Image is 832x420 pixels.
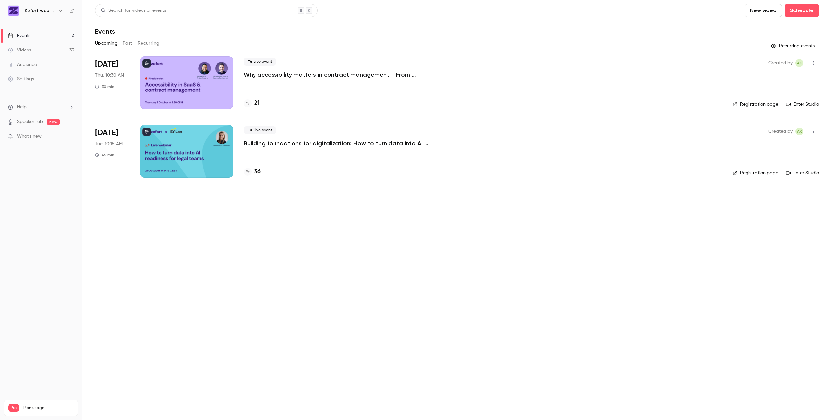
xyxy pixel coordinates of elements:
[768,59,793,67] span: Created by
[797,59,802,67] span: AK
[95,152,114,158] div: 45 min
[123,38,132,49] button: Past
[95,56,129,109] div: Oct 9 Thu, 10:30 AM (Europe/Helsinki)
[244,139,440,147] a: Building foundations for digitalization: How to turn data into AI readiness for legal teams
[244,99,260,108] a: 21
[8,61,37,68] div: Audience
[768,128,793,135] span: Created by
[23,405,74,410] span: Plan usage
[17,133,42,140] span: What's new
[8,6,19,16] img: Zefort webinars
[8,76,34,82] div: Settings
[101,7,166,14] div: Search for videos or events
[797,128,802,135] span: AK
[17,104,27,110] span: Help
[795,128,803,135] span: Anna Kauppila
[8,32,30,39] div: Events
[47,119,60,125] span: new
[95,72,124,79] span: Thu, 10:30 AM
[8,104,74,110] li: help-dropdown-opener
[254,99,260,108] h4: 21
[95,141,123,147] span: Tue, 10:15 AM
[17,118,43,125] a: SpeakerHub
[244,168,261,176] a: 36
[66,134,74,140] iframe: Noticeable Trigger
[254,168,261,176] h4: 36
[138,38,160,49] button: Recurring
[786,170,819,176] a: Enter Studio
[745,4,782,17] button: New video
[95,38,118,49] button: Upcoming
[95,125,129,177] div: Oct 21 Tue, 10:15 AM (Europe/Helsinki)
[95,28,115,35] h1: Events
[785,4,819,17] button: Schedule
[768,41,819,51] button: Recurring events
[95,128,118,138] span: [DATE]
[795,59,803,67] span: Anna Kauppila
[244,71,440,79] a: Why accessibility matters in contract management – From regulation to real-world usability
[733,101,778,108] a: Registration page
[24,8,55,14] h6: Zefort webinars
[8,47,31,53] div: Videos
[95,59,118,70] span: [DATE]
[244,126,276,134] span: Live event
[786,101,819,108] a: Enter Studio
[8,404,19,412] span: Pro
[733,170,778,176] a: Registration page
[95,84,114,89] div: 30 min
[244,58,276,66] span: Live event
